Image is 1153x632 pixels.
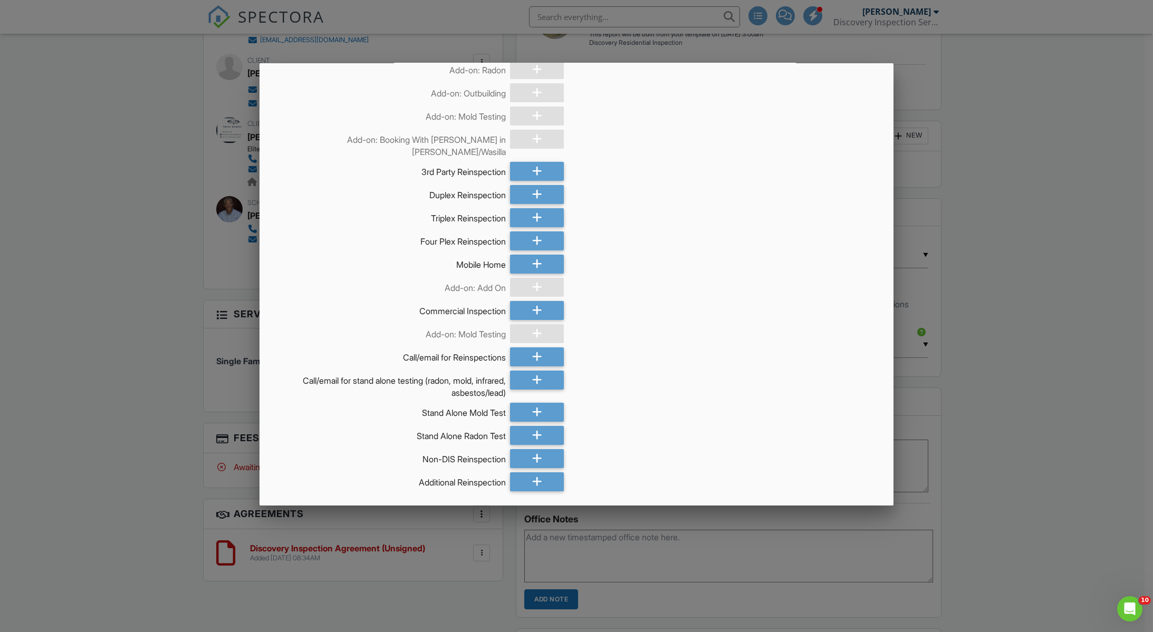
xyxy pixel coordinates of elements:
div: Call/email for Reinspections [274,347,506,363]
div: Add-on: Add On [274,278,506,294]
div: Add-on: Outbuilding [274,83,506,99]
div: Add-on: Radon [274,60,506,76]
div: Add-on: Booking With [PERSON_NAME] in [PERSON_NAME]/Wasilla [274,130,506,158]
iframe: Intercom live chat [1117,596,1142,621]
div: Commercial Inspection [274,301,506,317]
div: Duplex Reinspection [274,185,506,201]
div: Additional Reinspection [274,472,506,488]
span: 10 [1139,596,1151,605]
div: Add-on: Mold Testing [274,106,506,122]
div: Stand Alone Radon Test [274,426,506,442]
div: Four Plex Reinspection [274,231,506,247]
div: Add-on: Mold Testing [274,324,506,340]
div: Mobile Home [274,255,506,270]
div: Non-DIS Reinspection [274,449,506,465]
div: Triplex Reinspection [274,208,506,224]
div: 3rd Party Reinspection [274,162,506,178]
div: Stand Alone Mold Test [274,403,506,419]
div: Call/email for stand alone testing (radon, mold, infrared, asbestos/lead) [274,371,506,398]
